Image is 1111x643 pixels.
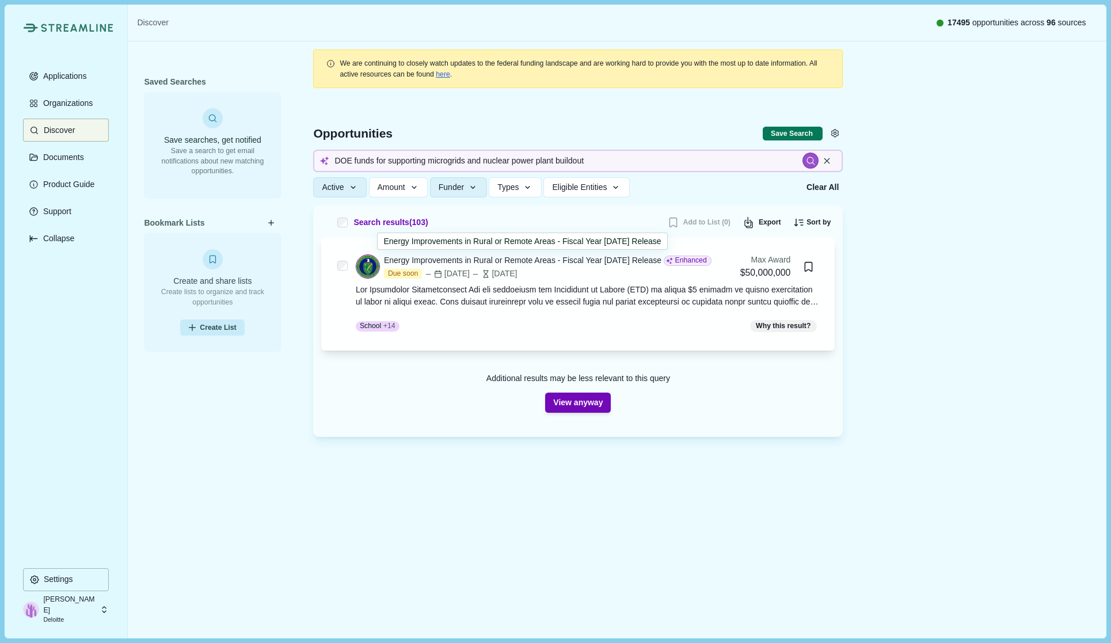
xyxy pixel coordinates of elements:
div: $50,000,000 [740,266,791,280]
button: Funder [430,177,487,197]
button: Discover [23,119,109,142]
div: [DATE] [471,268,517,280]
span: 17495 [948,18,970,27]
input: Search for funding [313,150,843,172]
button: Documents [23,146,109,169]
button: Types [489,177,542,197]
button: Settings [23,568,109,591]
p: Collapse [39,234,74,243]
button: Expand [23,227,109,250]
p: Product Guide [39,180,95,189]
span: opportunities across sources [948,17,1086,29]
span: Enhanced [675,256,707,266]
button: Save current search & filters [763,127,823,141]
span: Opportunities [313,127,393,139]
span: Bookmark Lists [144,217,204,229]
img: Streamline Climate Logo [23,23,37,32]
p: Save a search to get email notifications about new matching opportunities. [152,146,273,177]
button: Sort by [789,214,835,232]
span: Why this result? [750,320,817,332]
span: + 14 [383,321,395,331]
button: Organizations [23,92,109,115]
p: Documents [39,153,84,162]
span: Eligible Entities [552,182,607,192]
a: Settings [23,568,109,595]
button: Export results to CSV (250 max) [739,214,785,232]
span: Search results ( 103 ) [353,216,428,229]
img: DOE.png [356,255,379,278]
h3: Save searches, get notified [152,134,273,146]
button: Eligible Entities [543,177,629,197]
img: profile picture [23,602,39,618]
h3: Create and share lists [152,275,273,287]
p: Support [39,207,71,216]
button: Bookmark this grant. [798,257,819,277]
button: Create List [180,319,245,336]
button: Clear All [802,177,843,197]
span: Saved Searches [144,76,206,88]
div: Energy Improvements in Rural or Remote Areas - Fiscal Year [DATE] Release [384,254,661,267]
button: Add to List (0) [663,214,735,232]
p: Create lists to organize and track opportunities [152,287,273,307]
div: Additional results may be less relevant to this query [486,372,670,385]
span: Amount [378,182,405,192]
div: Max Award [740,254,791,266]
p: Discover [40,125,75,135]
span: Active [322,182,344,192]
a: Discover [137,17,168,29]
img: Streamline Climate Logo [41,24,113,32]
a: Streamline Climate LogoStreamline Climate Logo [23,23,109,32]
div: . [340,58,830,79]
a: here [436,70,450,78]
span: Funder [439,182,464,192]
p: Applications [39,71,87,81]
p: [PERSON_NAME] [43,594,96,615]
button: Applications [23,64,109,87]
span: Due soon [384,269,422,279]
p: Organizations [39,98,93,108]
span: We are continuing to closely watch updates to the federal funding landscape and are working hard ... [340,59,817,78]
button: View anyway [545,393,611,413]
button: Support [23,200,109,223]
span: Types [497,182,519,192]
a: Energy Improvements in Rural or Remote Areas - Fiscal Year [DATE] ReleaseEnhancedDue soon[DATE][D... [356,254,819,334]
span: 96 [1047,18,1056,27]
p: Deloitte [43,615,96,625]
button: Settings [827,125,843,142]
button: Product Guide [23,173,109,196]
p: Settings [40,574,73,584]
button: Amount [369,177,428,197]
button: Active [313,177,367,197]
div: Lor Ipsumdolor Sitametconsect Adi eli seddoeiusm tem Incididunt ut Labore (ETD) ma aliqua $5 enim... [356,284,819,308]
p: School [360,321,381,331]
div: [DATE] [424,268,470,280]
